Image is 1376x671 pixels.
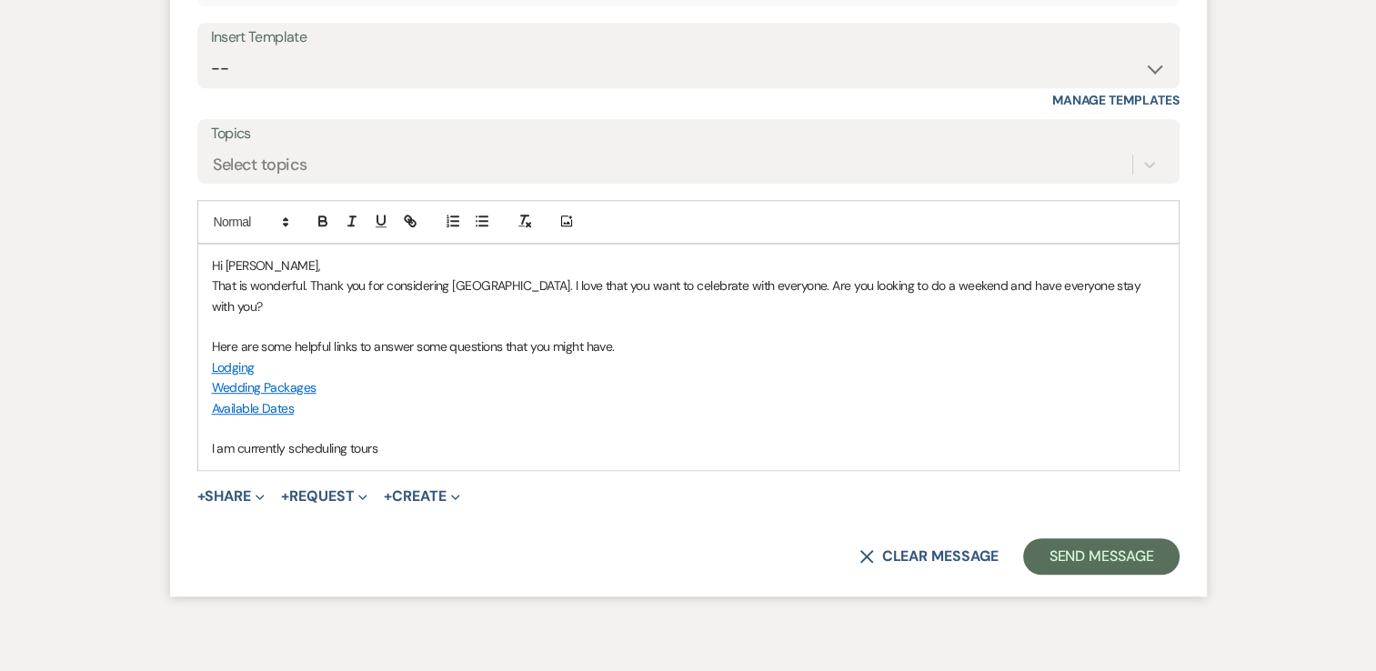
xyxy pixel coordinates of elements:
p: I am currently scheduling tours [212,438,1165,458]
button: Send Message [1023,538,1179,575]
p: That is wonderful. Thank you for considering [GEOGRAPHIC_DATA]. I love that you want to celebrate... [212,275,1165,316]
label: Topics [211,121,1166,147]
span: + [197,489,206,504]
button: Create [384,489,459,504]
p: Here are some helpful links to answer some questions that you might have. [212,336,1165,356]
div: Select topics [213,152,307,176]
span: + [384,489,392,504]
button: Share [197,489,266,504]
p: Hi [PERSON_NAME], [212,255,1165,275]
a: Wedding Packages [212,379,316,396]
span: + [281,489,289,504]
button: Clear message [859,549,998,564]
a: Available Dates [212,400,295,416]
a: Manage Templates [1052,92,1180,108]
a: Lodging [212,359,255,376]
div: Insert Template [211,25,1166,51]
button: Request [281,489,367,504]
